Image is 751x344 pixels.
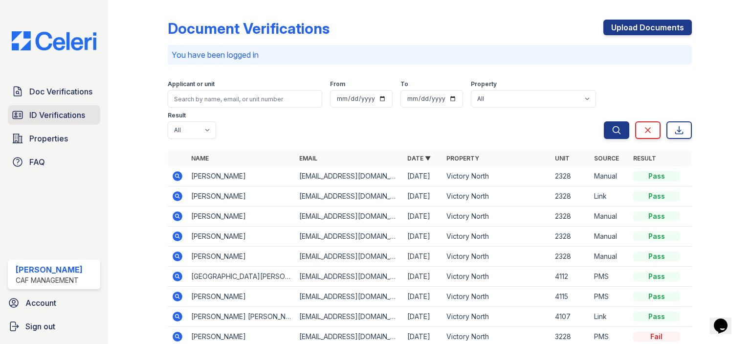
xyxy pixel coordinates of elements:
[403,186,442,206] td: [DATE]
[295,247,403,267] td: [EMAIL_ADDRESS][DOMAIN_NAME]
[191,155,209,162] a: Name
[442,307,551,327] td: Victory North
[295,227,403,247] td: [EMAIL_ADDRESS][DOMAIN_NAME]
[442,247,551,267] td: Victory North
[8,129,100,148] a: Properties
[187,227,295,247] td: [PERSON_NAME]
[8,82,100,101] a: Doc Verifications
[590,267,629,287] td: PMS
[29,133,68,144] span: Properties
[187,247,295,267] td: [PERSON_NAME]
[633,231,680,241] div: Pass
[590,287,629,307] td: PMS
[442,206,551,227] td: Victory North
[551,287,590,307] td: 4115
[403,166,442,186] td: [DATE]
[295,307,403,327] td: [EMAIL_ADDRESS][DOMAIN_NAME]
[590,307,629,327] td: Link
[403,307,442,327] td: [DATE]
[187,206,295,227] td: [PERSON_NAME]
[590,227,629,247] td: Manual
[633,171,680,181] div: Pass
[29,86,92,97] span: Doc Verifications
[403,267,442,287] td: [DATE]
[295,186,403,206] td: [EMAIL_ADDRESS][DOMAIN_NAME]
[25,321,55,332] span: Sign out
[187,186,295,206] td: [PERSON_NAME]
[168,80,215,88] label: Applicant or unit
[590,166,629,186] td: Manual
[4,293,104,313] a: Account
[551,206,590,227] td: 2328
[403,206,442,227] td: [DATE]
[633,312,680,321] div: Pass
[8,105,100,125] a: ID Verifications
[4,317,104,336] a: Sign out
[446,155,479,162] a: Property
[168,90,322,108] input: Search by name, email, or unit number
[407,155,431,162] a: Date ▼
[442,227,551,247] td: Victory North
[471,80,497,88] label: Property
[295,166,403,186] td: [EMAIL_ADDRESS][DOMAIN_NAME]
[442,186,551,206] td: Victory North
[710,305,741,334] iframe: chat widget
[633,292,680,301] div: Pass
[590,247,629,267] td: Manual
[551,307,590,327] td: 4107
[8,152,100,172] a: FAQ
[299,155,317,162] a: Email
[551,186,590,206] td: 2328
[403,247,442,267] td: [DATE]
[551,267,590,287] td: 4112
[295,287,403,307] td: [EMAIL_ADDRESS][DOMAIN_NAME]
[295,267,403,287] td: [EMAIL_ADDRESS][DOMAIN_NAME]
[187,287,295,307] td: [PERSON_NAME]
[16,275,83,285] div: CAF Management
[403,227,442,247] td: [DATE]
[603,20,692,35] a: Upload Documents
[400,80,408,88] label: To
[590,206,629,227] td: Manual
[555,155,570,162] a: Unit
[442,287,551,307] td: Victory North
[633,155,656,162] a: Result
[442,166,551,186] td: Victory North
[633,252,680,261] div: Pass
[187,166,295,186] td: [PERSON_NAME]
[633,332,680,342] div: Fail
[187,267,295,287] td: [GEOGRAPHIC_DATA][PERSON_NAME]
[551,166,590,186] td: 2328
[29,156,45,168] span: FAQ
[295,206,403,227] td: [EMAIL_ADDRESS][DOMAIN_NAME]
[442,267,551,287] td: Victory North
[633,211,680,221] div: Pass
[187,307,295,327] td: [PERSON_NAME] [PERSON_NAME]
[594,155,619,162] a: Source
[633,191,680,201] div: Pass
[633,272,680,281] div: Pass
[25,297,56,309] span: Account
[16,264,83,275] div: [PERSON_NAME]
[590,186,629,206] td: Link
[172,49,688,61] p: You have been logged in
[4,31,104,50] img: CE_Logo_Blue-a8612792a0a2168367f1c8372b55b34899dd931a85d93a1a3d3e32e68fde9ad4.png
[330,80,345,88] label: From
[168,20,330,37] div: Document Verifications
[403,287,442,307] td: [DATE]
[168,112,186,119] label: Result
[551,227,590,247] td: 2328
[551,247,590,267] td: 2328
[29,109,85,121] span: ID Verifications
